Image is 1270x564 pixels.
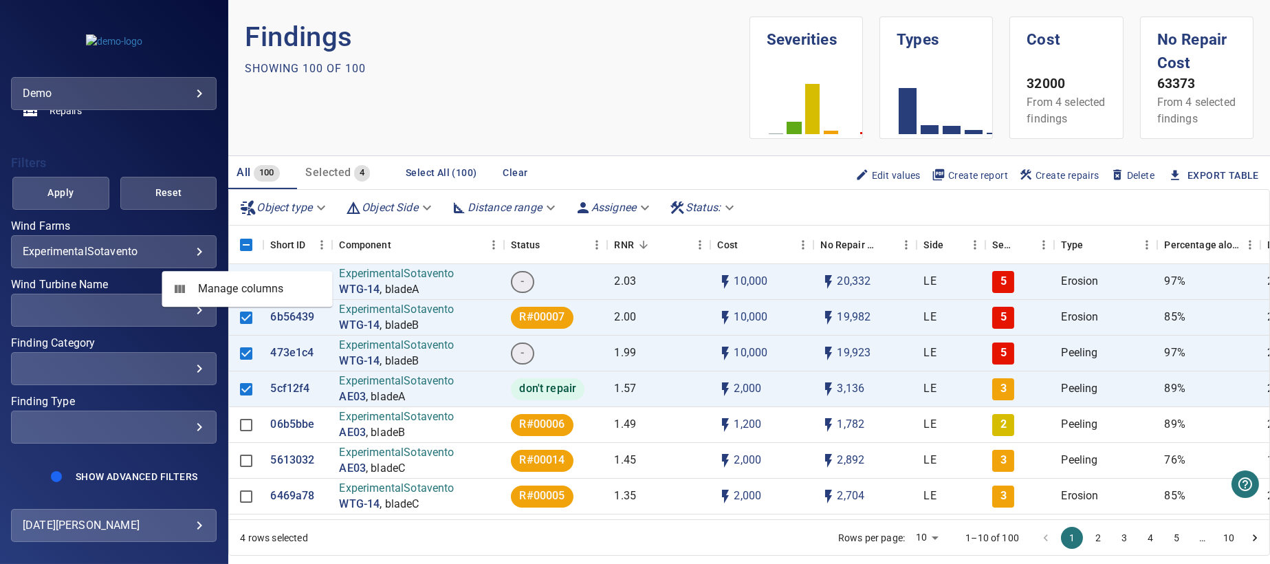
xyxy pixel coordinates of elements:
[837,274,871,290] p: 20,332
[339,445,454,461] p: ExperimentalSotavento
[366,425,405,441] p: , bladeB
[11,396,217,407] label: Finding Type
[1033,235,1054,255] button: Menu
[511,307,573,329] div: R#00007
[11,156,217,170] h4: Filters
[965,531,1019,545] p: 1–10 of 100
[270,310,314,325] p: 6b56439
[332,226,504,264] div: Component
[734,488,761,504] p: 2,000
[767,17,846,52] h1: Severities
[339,425,366,441] a: AE03
[512,274,532,290] span: -
[985,226,1054,264] div: Severity
[614,226,633,264] div: Repair Now Ratio: The ratio of the additional incurred cost of repair in 1 year and the cost of r...
[717,417,734,433] svg: Auto cost
[923,453,936,468] p: LE
[511,226,540,264] div: Status
[717,226,738,264] div: The base labour and equipment costs to repair the finding. Does not include the loss of productio...
[1000,488,1007,504] p: 3
[270,226,305,264] div: Short ID
[511,453,573,468] span: R#00014
[820,417,837,433] svg: Auto impact
[245,61,366,77] p: Showing 100 of 100
[1061,381,1097,397] p: Peeling
[11,221,217,232] label: Wind Farms
[366,461,405,477] p: , bladeC
[339,389,366,405] a: AE03
[1000,310,1007,325] p: 5
[23,514,205,536] div: [DATE][PERSON_NAME]
[569,195,658,219] div: Assignee
[932,168,1008,183] span: Create report
[1244,527,1266,549] button: Go to next page
[1164,488,1185,504] p: 85%
[339,481,454,497] p: ExperimentalSotavento
[614,345,636,361] p: 1.99
[120,177,217,210] button: Reset
[30,184,92,202] span: Apply
[1061,310,1098,325] p: Erosion
[837,488,864,504] p: 2,704
[86,34,142,48] img: demo-logo
[11,352,217,385] div: Finding Category
[1054,226,1157,264] div: Type
[734,453,761,468] p: 2,000
[1139,527,1161,549] button: Go to page 4
[1160,163,1270,188] button: Export Table
[339,373,454,389] p: ExperimentalSotavento
[76,471,197,482] span: Show Advanced Filters
[1164,381,1185,397] p: 89%
[339,497,380,512] p: WTG-14
[1164,274,1185,290] p: 97%
[614,381,636,397] p: 1.57
[256,201,312,214] em: Object type
[511,310,573,325] span: R#00007
[340,195,440,219] div: Object Side
[254,165,280,181] span: 100
[67,466,206,488] button: Show Advanced Filters
[1157,17,1236,74] h1: No Repair Cost
[339,302,454,318] p: ExperimentalSotavento
[717,488,734,505] svg: Auto cost
[897,17,976,52] h1: Types
[1164,345,1185,361] p: 97%
[734,417,761,433] p: 1,200
[504,226,607,264] div: Status
[614,417,636,433] p: 1.49
[850,164,926,187] button: Edit values
[1187,167,1259,184] a: Export Table
[923,381,936,397] p: LE
[270,381,309,397] p: 5cf12f4
[1000,381,1007,397] p: 3
[339,461,366,477] p: AE03
[1027,74,1106,94] p: 32000
[270,453,314,468] a: 5613032
[1164,226,1240,264] div: Percentage along
[664,195,743,219] div: Status:
[738,235,757,254] button: Sort
[270,417,314,433] a: 06b5bbe
[837,345,871,361] p: 19,923
[1061,226,1083,264] div: Type
[362,201,418,214] em: Object Side
[923,310,936,325] p: LE
[1061,274,1098,290] p: Erosion
[339,282,380,298] a: WTG-14
[837,381,864,397] p: 3,136
[23,245,205,258] div: ExperimentalSotavento
[820,488,837,505] svg: Auto impact
[339,266,454,282] p: ExperimentalSotavento
[1000,453,1007,468] p: 3
[1157,226,1260,264] div: Percentage along
[992,226,1014,264] div: Severity
[11,94,217,127] a: repairs noActive
[511,450,573,472] div: R#00014
[263,226,332,264] div: Short ID
[1019,168,1099,183] span: Create repairs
